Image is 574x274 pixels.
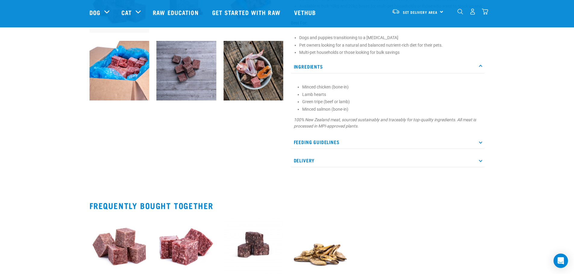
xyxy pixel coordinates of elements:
[302,99,482,105] li: Green tripe (beef or lamb)
[302,106,482,112] li: Minced salmon (bone-in)
[294,117,476,128] em: 100% New Zealand meat, sourced sustainably and traceably for top-quality ingredients. All meat is...
[392,9,400,14] img: van-moving.png
[299,42,485,48] li: Pet owners looking for a natural and balanced nutrient-rich diet for their pets.
[457,9,463,14] img: home-icon-1@2x.png
[291,154,485,167] p: Delivery
[302,91,482,98] li: Lamb hearts
[156,41,216,101] img: Lamb Mix
[469,8,476,15] img: user.png
[288,0,324,24] a: Vethub
[89,41,149,101] img: Raw Essentials 2024 July2597
[89,8,100,17] a: Dog
[206,0,288,24] a: Get started with Raw
[224,41,284,101] img: Assortment of Raw Essentials Ingredients Including, Salmon Fillet, Cubed Beef And Tripe, Turkey W...
[89,201,485,210] h2: Frequently bought together
[299,35,485,41] li: Dogs and puppies transitioning to a [MEDICAL_DATA]
[403,11,438,13] span: Set Delivery Area
[482,8,488,15] img: home-icon@2x.png
[299,49,485,56] li: Multi-pet households or those looking for bulk savings
[121,8,132,17] a: Cat
[147,0,206,24] a: Raw Education
[291,60,485,73] p: Ingredients
[554,254,568,268] div: Open Intercom Messenger
[291,135,485,149] p: Feeding Guidelines
[302,84,482,90] li: Minced chicken (bone-in)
